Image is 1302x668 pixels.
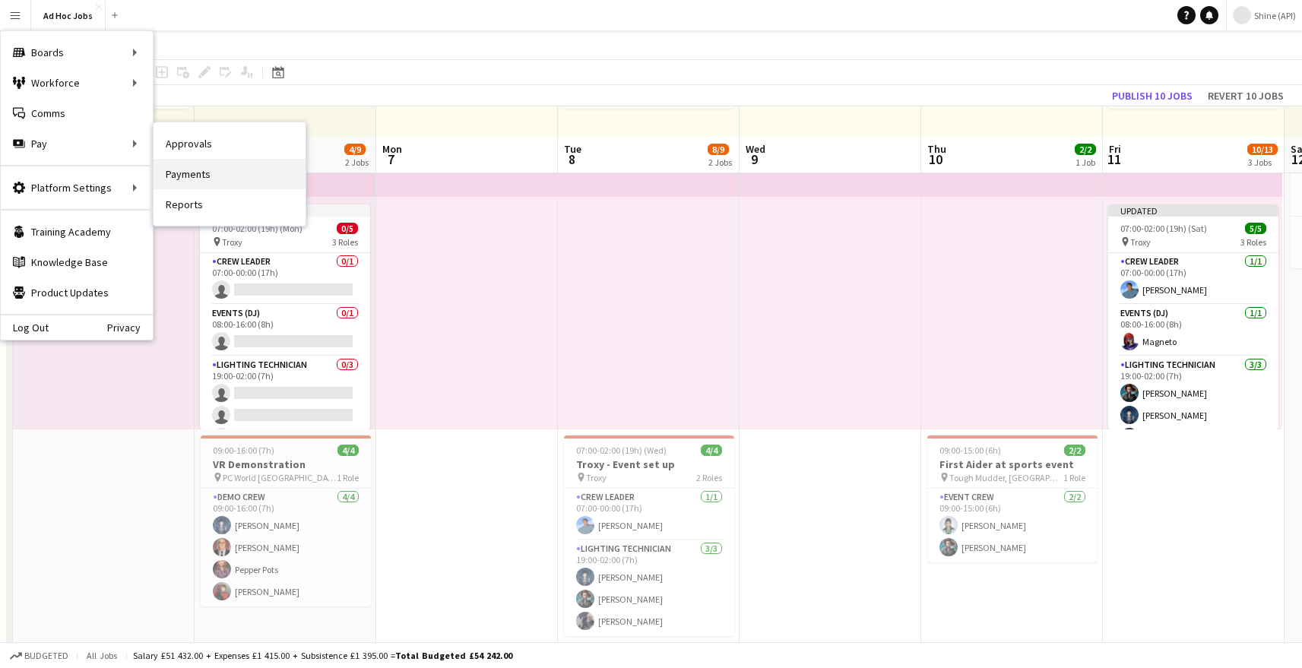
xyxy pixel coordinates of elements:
[201,489,371,606] app-card-role: Demo crew4/409:00-16:00 (7h)[PERSON_NAME][PERSON_NAME]Pepper Pots[PERSON_NAME]
[337,445,359,456] span: 4/4
[200,356,370,452] app-card-role: Lighting technician0/319:00-02:00 (7h)
[949,472,1063,483] span: Tough Mudder, [GEOGRAPHIC_DATA]
[927,142,946,156] span: Thu
[345,157,369,168] div: 2 Jobs
[708,157,732,168] div: 2 Jobs
[1248,157,1277,168] div: 3 Jobs
[24,651,68,661] span: Budgeted
[1,98,153,128] a: Comms
[1240,236,1266,248] span: 3 Roles
[344,144,366,155] span: 4/9
[925,150,946,168] span: 10
[31,1,106,30] button: Ad Hoc Jobs
[939,445,1001,456] span: 09:00-15:00 (6h)
[222,236,242,248] span: Troxy
[332,236,358,248] span: 3 Roles
[564,540,734,636] app-card-role: Lighting technician3/319:00-02:00 (7h)[PERSON_NAME][PERSON_NAME][PERSON_NAME]
[223,472,337,483] span: PC World [GEOGRAPHIC_DATA]
[708,144,729,155] span: 8/9
[743,150,765,168] span: 9
[564,489,734,540] app-card-role: Crew Leader1/107:00-00:00 (17h)[PERSON_NAME]
[1106,86,1199,106] button: Publish 10 jobs
[380,150,402,168] span: 7
[1,37,153,68] div: Boards
[84,650,120,661] span: All jobs
[1247,144,1278,155] span: 10/13
[337,472,359,483] span: 1 Role
[1130,236,1151,248] span: Troxy
[1202,86,1290,106] button: Revert 10 jobs
[576,445,667,456] span: 07:00-02:00 (19h) (Wed)
[1,217,153,247] a: Training Academy
[382,142,402,156] span: Mon
[154,189,306,220] a: Reports
[1,247,153,277] a: Knowledge Base
[562,150,581,168] span: 8
[1075,144,1096,155] span: 2/2
[1,68,153,98] div: Workforce
[154,128,306,159] a: Approvals
[1075,157,1095,168] div: 1 Job
[337,223,358,234] span: 0/5
[586,472,607,483] span: Troxy
[1108,305,1278,356] app-card-role: Events (DJ)1/108:00-16:00 (8h)Magneto
[564,142,581,156] span: Tue
[701,445,722,456] span: 4/4
[1254,10,1296,21] span: Shine (API)
[133,650,512,661] div: Salary £51 432.00 + Expenses £1 415.00 + Subsistence £1 395.00 =
[746,142,765,156] span: Wed
[1,277,153,308] a: Product Updates
[1245,223,1266,234] span: 5/5
[1,173,153,203] div: Platform Settings
[1108,204,1278,429] app-job-card: Updated07:00-02:00 (19h) (Sat)5/5 Troxy3 RolesCrew Leader1/107:00-00:00 (17h)[PERSON_NAME]Events ...
[200,204,370,429] app-job-card: Draft07:00-02:00 (19h) (Mon)0/5 Troxy3 RolesCrew Leader0/107:00-00:00 (17h) Events (DJ)0/108:00-1...
[1108,356,1278,452] app-card-role: Lighting technician3/319:00-02:00 (7h)[PERSON_NAME][PERSON_NAME]
[1108,253,1278,305] app-card-role: Crew Leader1/107:00-00:00 (17h)[PERSON_NAME]
[8,647,71,664] button: Budgeted
[213,445,274,456] span: 09:00-16:00 (7h)
[154,159,306,189] a: Payments
[1,321,49,334] a: Log Out
[1107,150,1121,168] span: 11
[395,650,512,661] span: Total Budgeted £54 242.00
[107,321,153,334] a: Privacy
[200,253,370,305] app-card-role: Crew Leader0/107:00-00:00 (17h)
[927,457,1098,471] h3: First Aider at sports event
[696,472,722,483] span: 2 Roles
[201,435,371,606] app-job-card: 09:00-16:00 (7h)4/4VR Demonstration PC World [GEOGRAPHIC_DATA]1 RoleDemo crew4/409:00-16:00 (7h)[...
[564,435,734,636] app-job-card: 07:00-02:00 (19h) (Wed)4/4Troxy - Event set up Troxy2 RolesCrew Leader1/107:00-00:00 (17h)[PERSON...
[1063,472,1085,483] span: 1 Role
[927,489,1098,562] app-card-role: Event Crew2/209:00-15:00 (6h)[PERSON_NAME][PERSON_NAME]
[1109,142,1121,156] span: Fri
[212,223,303,234] span: 07:00-02:00 (19h) (Mon)
[1108,204,1278,217] div: Updated
[1,128,153,159] div: Pay
[564,457,734,471] h3: Troxy - Event set up
[200,305,370,356] app-card-role: Events (DJ)0/108:00-16:00 (8h)
[1064,445,1085,456] span: 2/2
[201,457,371,471] h3: VR Demonstration
[927,435,1098,562] app-job-card: 09:00-15:00 (6h)2/2First Aider at sports event Tough Mudder, [GEOGRAPHIC_DATA]1 RoleEvent Crew2/2...
[1120,223,1207,234] span: 07:00-02:00 (19h) (Sat)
